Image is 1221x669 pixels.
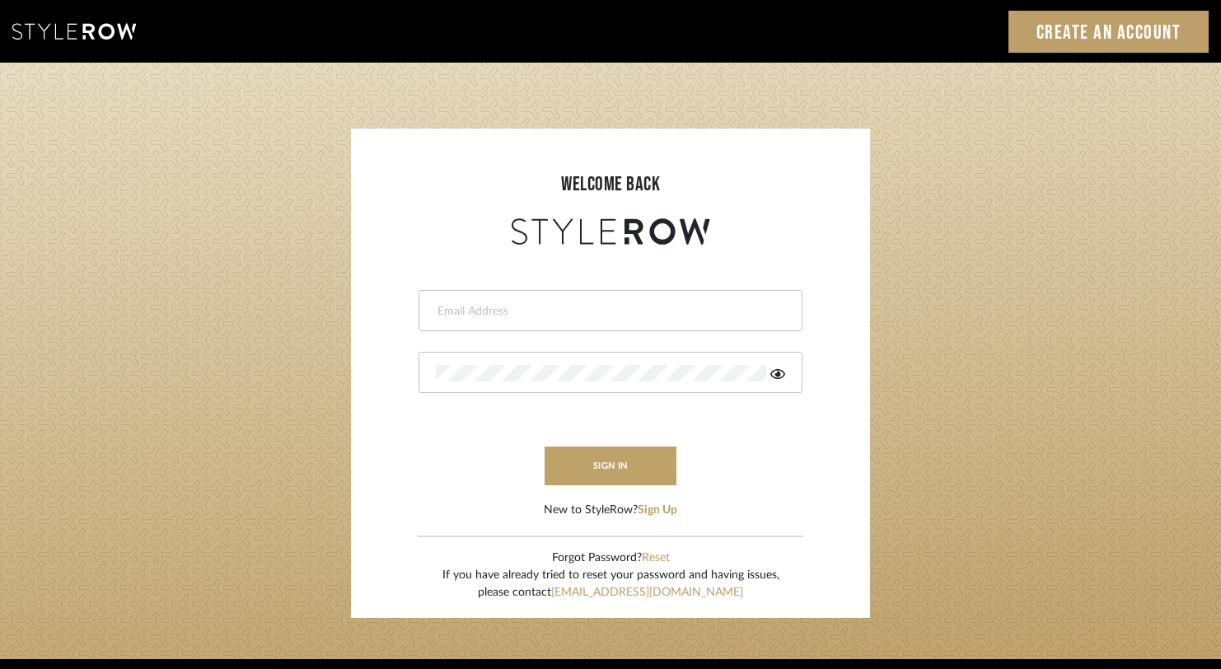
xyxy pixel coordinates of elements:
[442,567,779,601] div: If you have already tried to reset your password and having issues, please contact
[638,502,677,519] button: Sign Up
[442,550,779,567] div: Forgot Password?
[436,303,781,320] input: Email Address
[551,587,743,598] a: [EMAIL_ADDRESS][DOMAIN_NAME]
[545,447,676,485] button: sign in
[544,502,677,519] div: New to StyleRow?
[642,550,670,567] button: Reset
[367,170,854,199] div: welcome back
[1008,11,1209,53] a: Create an Account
